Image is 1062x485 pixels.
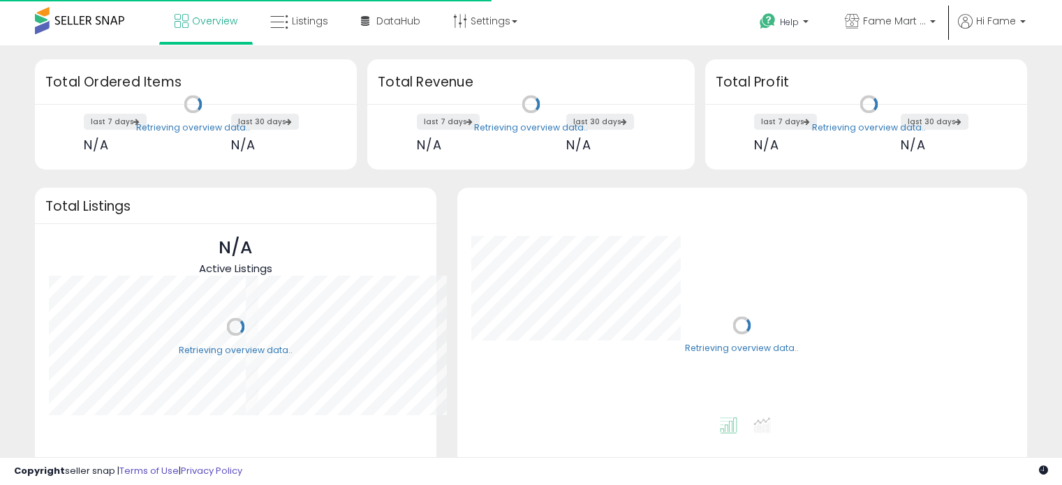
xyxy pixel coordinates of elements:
[685,343,799,355] div: Retrieving overview data..
[136,121,250,134] div: Retrieving overview data..
[780,16,799,28] span: Help
[474,121,588,134] div: Retrieving overview data..
[976,14,1016,28] span: Hi Fame
[14,465,242,478] div: seller snap | |
[759,13,776,30] i: Get Help
[812,121,926,134] div: Retrieving overview data..
[863,14,926,28] span: Fame Mart CA
[292,14,328,28] span: Listings
[958,14,1026,45] a: Hi Fame
[192,14,237,28] span: Overview
[179,344,293,357] div: Retrieving overview data..
[14,464,65,477] strong: Copyright
[748,2,823,45] a: Help
[376,14,420,28] span: DataHub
